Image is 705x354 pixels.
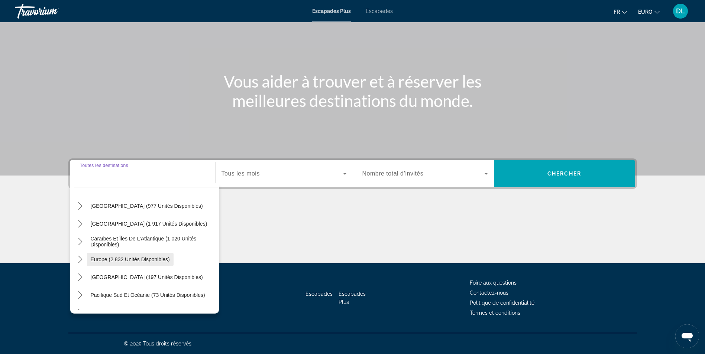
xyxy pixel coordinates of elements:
[547,171,581,177] span: Chercher
[91,274,203,280] span: [GEOGRAPHIC_DATA] (197 unités disponibles)
[614,6,627,17] button: Changer la langue
[124,341,193,347] span: © 2025 Tous droits réservés.
[74,200,87,213] button: Toggle Mexique (977 unités disponibles) sous-menu
[675,324,699,348] iframe: Bouton de lancement de la fenêtre de messagerie
[91,203,203,209] span: [GEOGRAPHIC_DATA] (977 unités disponibles)
[470,300,534,306] a: Politique de confidentialité
[213,72,492,110] h1: Vous aider à trouver et à réserver les meilleures destinations du monde.
[87,199,207,213] button: Sélectionnez la destination : Mexique (977 unités disponibles)
[470,290,508,296] a: Contactez-nous
[74,217,87,230] button: Toggle Canada (1 917 unités disponibles) sous-menu
[74,271,87,284] button: Toggle Australie (197 unités disponibles) sous-menu
[91,221,207,227] span: [GEOGRAPHIC_DATA] (1 917 unités disponibles)
[91,256,170,262] span: Europe (2 832 unités disponibles)
[70,160,635,187] div: Widget de recherche
[470,280,517,286] a: Foire aux questions
[74,182,87,195] button: Toggle États-Unis (31 690 unités disponibles) sous-menu
[312,8,351,14] a: Escapades Plus
[638,9,653,15] span: EURO
[15,1,89,21] a: Travorium
[87,217,211,230] button: Sélectionnez la destination : Canada (1 917 unités disponibles)
[70,183,219,314] div: Options de destination
[74,235,87,248] button: Caraïbes et Îles de l’Atlantique (1 020 unités disponibles) sous-menu
[87,306,211,319] button: Sélectionnez la destination : Amérique du Sud (3 443 unités disponibles)
[494,160,635,187] button: Rechercher
[87,253,174,266] button: Sélectionnez la destination : Europe (2 832 unités disponibles)
[87,235,219,248] button: Sélectionnez la destination : Caraïbes et îles de l’Atlantique (1 020 unités disponibles)
[614,9,620,15] span: Fr
[221,170,260,177] span: Tous les mois
[74,253,87,266] button: Toggle Europe (2 832 unités disponibles) sous-menu
[638,6,660,17] button: Changer de devise
[91,292,205,298] span: Pacifique Sud et Océanie (73 unités disponibles)
[676,7,685,15] span: DL
[80,163,128,168] span: Toutes les destinations
[91,236,215,248] span: Caraïbes et îles de l’Atlantique (1 020 unités disponibles)
[80,170,206,178] input: Sélectionnez la destination
[74,307,87,319] button: Toggle Amérique du Sud (3 443 unités disponibles) sous-menu
[339,291,366,305] a: Escapades Plus
[305,291,333,297] a: Escapades
[362,170,424,177] span: Nombre total d’invités
[87,288,209,302] button: Sélectionnez la destination : Pacifique Sud et Océanie (73 unités disponibles)
[74,289,87,302] button: Toggle Pacifique Sud et Océanie (73 unités disponibles) sous-menu
[87,181,214,195] button: Sélectionnez la destination : États-Unis (31 690 unités disponibles)
[366,8,393,14] a: Escapades
[671,3,690,19] button: Menu utilisateur
[470,310,520,316] a: Termes et conditions
[87,271,207,284] button: Sélectionnez la destination : Australie (197 unités disponibles)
